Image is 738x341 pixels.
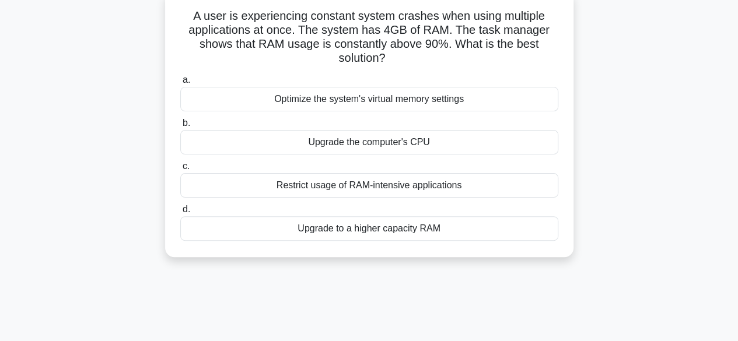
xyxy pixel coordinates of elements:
h5: A user is experiencing constant system crashes when using multiple applications at once. The syst... [179,9,559,66]
span: d. [183,204,190,214]
span: b. [183,118,190,128]
div: Restrict usage of RAM-intensive applications [180,173,558,198]
div: Upgrade the computer's CPU [180,130,558,154]
span: a. [183,75,190,85]
span: c. [183,161,190,171]
div: Upgrade to a higher capacity RAM [180,216,558,241]
div: Optimize the system's virtual memory settings [180,87,558,111]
